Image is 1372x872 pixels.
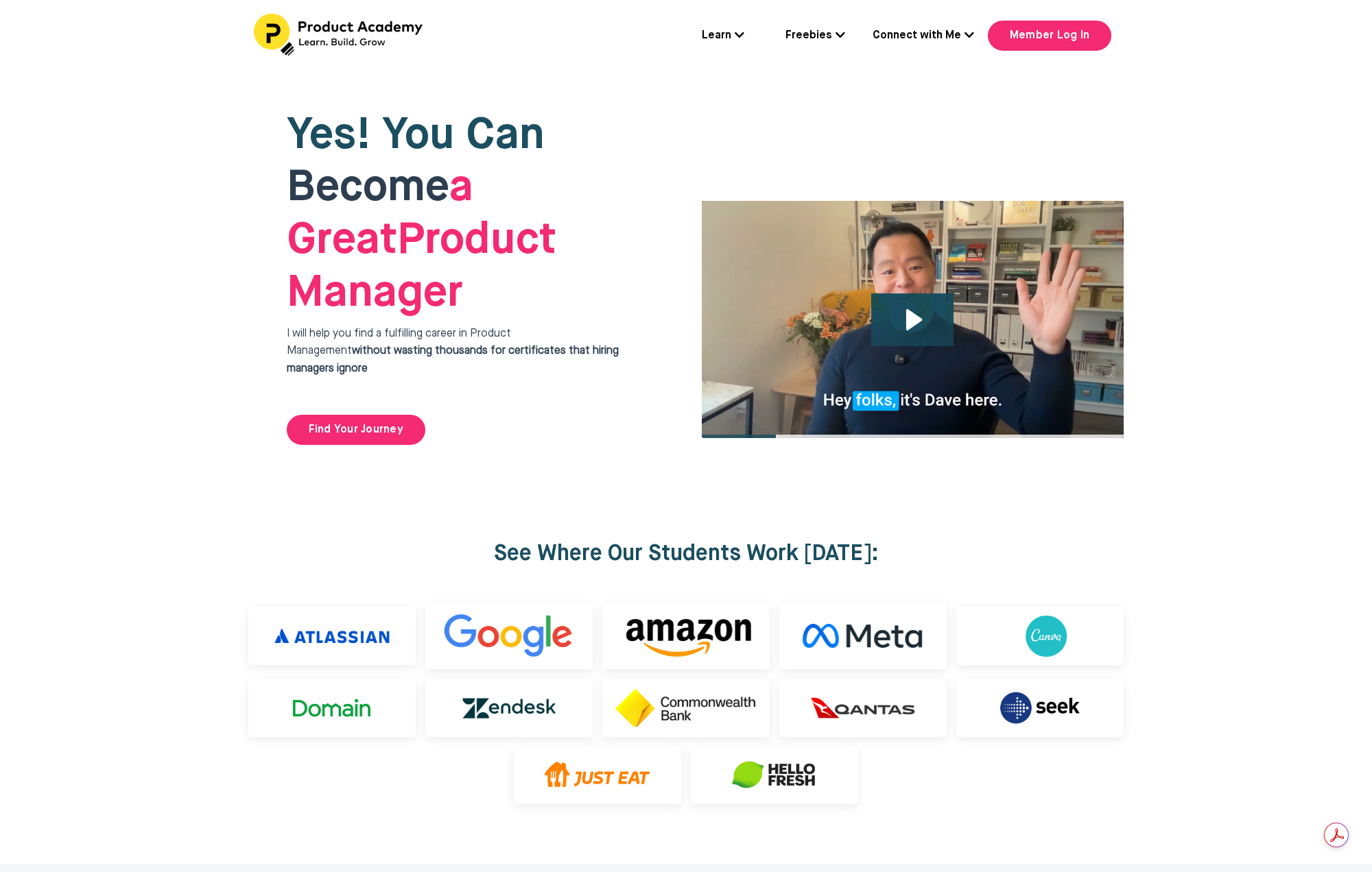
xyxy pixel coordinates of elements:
a: Freebies [785,27,845,45]
a: Learn [702,27,744,45]
img: Header Logo [254,14,425,56]
button: Play Video: file-uploads/sites/127338/video/4ffeae-3e1-a2cd-5ad6-eac528a42_Why_I_built_product_ac... [871,293,954,346]
span: Yes! You Can [287,114,545,158]
strong: a Great [287,166,473,263]
span: I will help you find a fulfilling career in Product Management [287,328,619,374]
a: Connect with Me [873,27,974,45]
a: Member Log In [988,21,1111,51]
strong: See Where Our Students Work [DATE]: [494,543,879,565]
span: Product Manager [287,166,556,315]
strong: without wasting thousands for certificates that hiring managers ignore [287,346,619,374]
a: Find Your Journey [287,415,425,445]
span: Become [287,166,449,210]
